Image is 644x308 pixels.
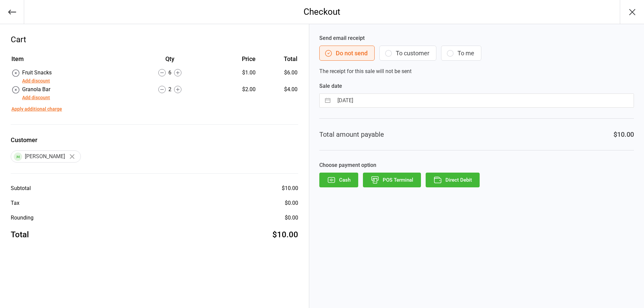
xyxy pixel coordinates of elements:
td: $4.00 [258,85,297,102]
div: Price [213,54,256,63]
div: $1.00 [213,69,256,77]
div: Total [11,229,29,241]
span: Granola Bar [22,86,50,93]
th: Item [11,54,126,68]
th: Total [258,54,297,68]
div: 2 [127,85,213,94]
div: Cart [11,34,298,46]
div: $10.00 [272,229,298,241]
button: Cash [319,173,358,187]
div: Tax [11,199,19,207]
span: Fruit Snacks [22,69,52,76]
button: Apply additional charge [11,106,62,113]
label: Sale date [319,82,634,90]
div: $0.00 [285,199,298,207]
button: Add discount [22,94,50,101]
div: Subtotal [11,184,31,192]
label: Choose payment option [319,161,634,169]
button: Direct Debit [426,173,480,187]
td: $6.00 [258,69,297,85]
div: Rounding [11,214,34,222]
div: [PERSON_NAME] [11,150,81,163]
div: $10.00 [613,129,634,139]
div: $0.00 [285,214,298,222]
th: Qty [127,54,213,68]
button: To customer [379,46,436,61]
div: Total amount payable [319,129,384,139]
div: $10.00 [282,184,298,192]
label: Send email receipt [319,34,634,42]
button: To me [441,46,481,61]
button: Add discount [22,77,50,84]
label: Customer [11,135,298,144]
button: Do not send [319,46,375,61]
div: The receipt for this sale will not be sent [319,34,634,75]
div: $2.00 [213,85,256,94]
button: POS Terminal [363,173,421,187]
div: 6 [127,69,213,77]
